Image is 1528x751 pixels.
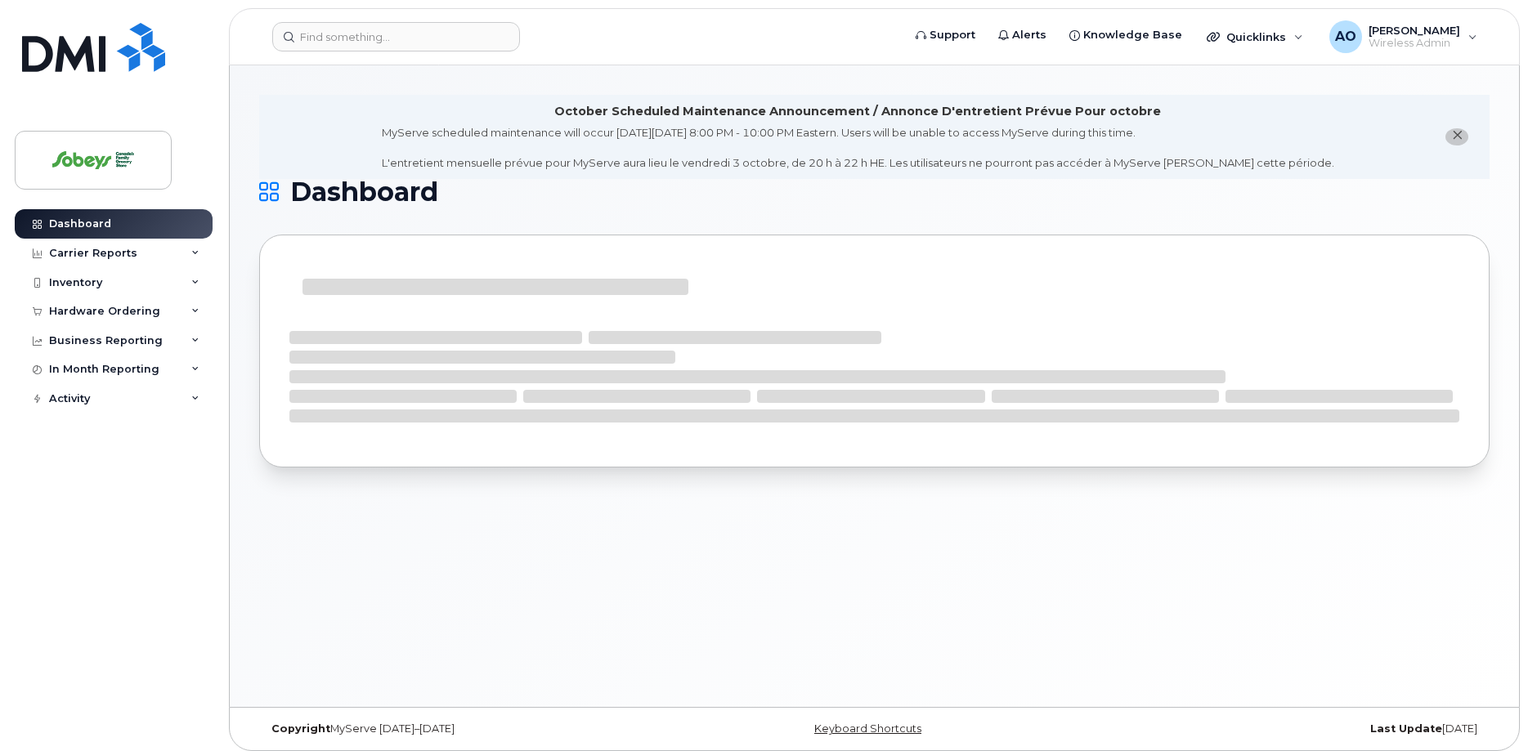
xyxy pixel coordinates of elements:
div: MyServe scheduled maintenance will occur [DATE][DATE] 8:00 PM - 10:00 PM Eastern. Users will be u... [382,125,1334,171]
span: Dashboard [290,180,438,204]
div: October Scheduled Maintenance Announcement / Annonce D'entretient Prévue Pour octobre [554,103,1161,120]
a: Keyboard Shortcuts [814,722,921,735]
strong: Last Update [1370,722,1442,735]
button: close notification [1445,128,1468,145]
div: [DATE] [1079,722,1490,735]
strong: Copyright [271,722,330,735]
div: MyServe [DATE]–[DATE] [259,722,670,735]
